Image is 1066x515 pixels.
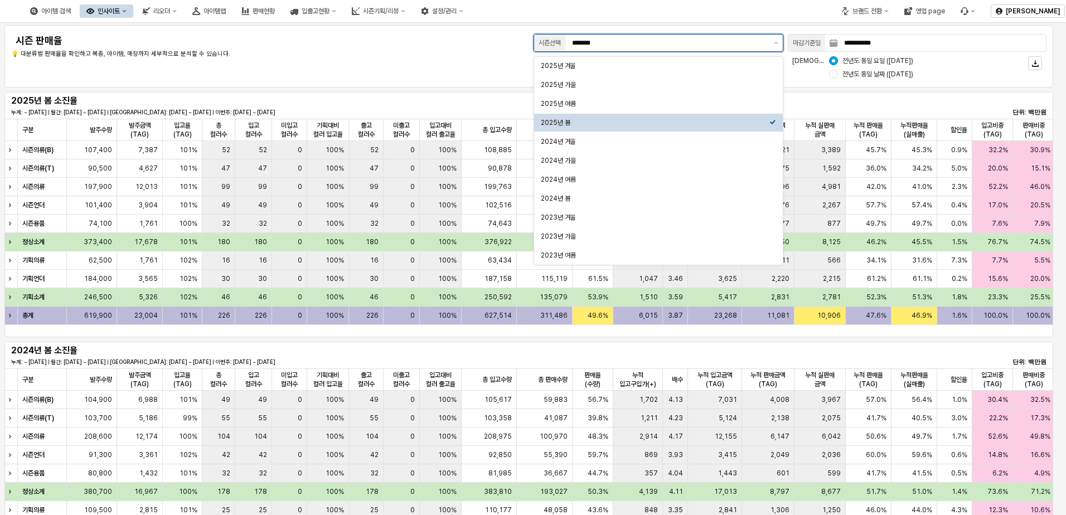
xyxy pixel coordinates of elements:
[484,293,512,302] span: 250,592
[438,274,457,283] span: 100%
[842,70,913,79] span: 전년도 동일 날짜 ([DATE])
[896,121,932,139] span: 누적판매율(실매출)
[122,371,158,388] span: 발주금액(TAG)
[90,375,112,384] span: 발주수량
[484,182,512,191] span: 199,763
[298,274,302,283] span: 0
[22,146,54,154] strong: 시즌의류(B)
[482,375,512,384] span: 총 입고수량
[952,274,967,283] span: 0.2%
[747,371,789,388] span: 누적 판매금액(TAG)
[312,371,344,388] span: 기획대비 컬러 입고율
[258,201,267,210] span: 49
[541,80,769,89] div: 2025년 가을
[541,156,769,165] div: 2024년 가을
[898,4,952,18] div: 영업 page
[951,256,967,265] span: 7.3%
[952,182,967,191] span: 2.3%
[639,274,658,283] span: 1,047
[672,375,683,384] span: 배수
[179,219,197,228] span: 100%
[22,201,45,209] strong: 시즌언더
[122,121,158,139] span: 발주금액(TAG)
[668,293,683,302] span: 3.59
[541,251,769,260] div: 2023년 여름
[866,145,886,154] span: 45.7%
[534,56,783,265] div: Select an option
[410,311,415,320] span: 0
[258,182,267,191] span: 99
[777,256,789,265] span: 611
[988,164,1008,173] span: 20.0%
[896,371,932,388] span: 누적판매율(실매출)
[89,219,112,228] span: 74,100
[16,35,438,46] h4: 시즌 판매율
[22,238,45,246] strong: 정상소계
[167,371,197,388] span: 입고율(TAG)
[139,164,158,173] span: 4,627
[987,237,1008,246] span: 76.7%
[353,121,379,139] span: 출고 컬러수
[866,201,886,210] span: 57.7%
[951,125,967,134] span: 할인율
[912,164,932,173] span: 34.2%
[298,293,302,302] span: 0
[221,293,230,302] span: 46
[822,182,841,191] span: 4,981
[277,371,302,388] span: 미입고 컬러수
[410,237,415,246] span: 0
[1017,121,1050,139] span: 판매비중(TAG)
[988,201,1008,210] span: 17.0%
[22,256,45,264] strong: 기획의류
[1030,182,1050,191] span: 46.0%
[240,371,268,388] span: 입고 컬러수
[222,145,230,154] span: 52
[588,293,608,302] span: 53.9%
[410,182,415,191] span: 0
[222,219,230,228] span: 32
[822,237,841,246] span: 8,125
[867,274,886,283] span: 61.2%
[135,4,183,18] div: 리오더
[298,164,302,173] span: 0
[84,311,112,320] span: 619,900
[180,274,197,283] span: 102%
[538,375,568,384] span: 총 판매수량
[835,4,895,18] div: 브랜드 전환
[98,7,120,15] div: 인사이트
[821,145,841,154] span: 3,389
[799,121,841,139] span: 누적 실판매 금액
[410,201,415,210] span: 0
[410,145,415,154] span: 0
[326,201,344,210] span: 100%
[326,237,344,246] span: 100%
[298,311,302,320] span: 0
[370,293,379,302] span: 46
[822,201,841,210] span: 2,267
[363,7,399,15] div: 시즌기획/리뷰
[438,219,457,228] span: 100%
[153,7,170,15] div: 리오더
[866,219,886,228] span: 49.7%
[827,219,841,228] span: 877
[326,293,344,302] span: 100%
[84,145,112,154] span: 107,400
[771,293,789,302] span: 2,831
[912,201,932,210] span: 57.4%
[793,37,821,48] div: 마감기준일
[852,7,882,15] div: 브랜드 전환
[438,293,457,302] span: 100%
[866,237,886,246] span: 46.2%
[207,371,230,388] span: 총 컬러수
[22,375,33,384] span: 구분
[866,311,886,320] span: 47.6%
[668,311,683,320] span: 3.87
[4,196,19,214] div: Expand row
[960,108,1046,117] p: 단위: 백만원
[484,237,512,246] span: 376,922
[951,201,967,210] span: 0.4%
[326,145,344,154] span: 100%
[4,215,19,232] div: Expand row
[484,274,512,283] span: 187,158
[540,293,568,302] span: 135,079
